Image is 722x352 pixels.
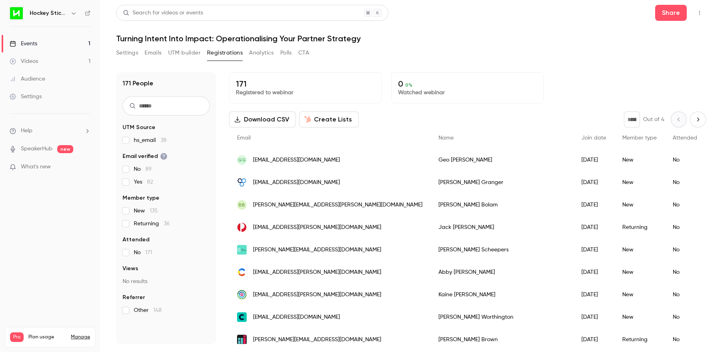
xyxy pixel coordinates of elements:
button: Share [655,5,687,21]
span: Help [21,127,32,135]
span: No [134,249,152,257]
span: [EMAIL_ADDRESS][DOMAIN_NAME] [253,178,340,187]
span: Email verified [123,152,167,160]
span: Attended [673,135,697,141]
div: Events [10,40,37,48]
img: affinda.com [237,335,247,344]
div: New [614,283,665,306]
div: No [665,149,705,171]
span: Plan usage [28,334,66,340]
div: [DATE] [573,239,614,261]
span: 0 % [405,82,412,88]
span: New [134,207,158,215]
img: dotdigital.com [237,290,247,299]
div: [DATE] [573,306,614,328]
a: Manage [71,334,90,340]
span: Member type [622,135,657,141]
span: Referrer [123,293,145,301]
span: GG [238,156,246,164]
button: Download CSV [229,111,296,127]
span: [EMAIL_ADDRESS][DOMAIN_NAME] [253,156,340,164]
div: Jack [PERSON_NAME] [430,216,573,239]
span: Attended [123,236,149,244]
img: convera.com [237,312,247,322]
span: [EMAIL_ADDRESS][PERSON_NAME][DOMAIN_NAME] [253,268,381,277]
div: New [614,306,665,328]
div: Abby [PERSON_NAME] [430,261,573,283]
span: 89 [145,166,152,172]
span: Member type [123,194,159,202]
span: [PERSON_NAME][EMAIL_ADDRESS][DOMAIN_NAME] [253,336,381,344]
span: Join date [581,135,606,141]
div: Search for videos or events [123,9,203,17]
span: [EMAIL_ADDRESS][DOMAIN_NAME] [253,313,340,322]
button: UTM builder [168,47,201,59]
li: help-dropdown-opener [10,127,91,135]
div: [PERSON_NAME] Bolam [430,194,573,216]
span: [PERSON_NAME][EMAIL_ADDRESS][DOMAIN_NAME] [253,246,381,254]
div: No [665,283,705,306]
div: No [665,194,705,216]
div: No [665,306,705,328]
span: 171 [145,250,152,255]
div: Returning [614,328,665,351]
p: Registered to webinar [236,89,375,97]
h6: Hockey Stick Advisory [30,9,67,17]
p: 0 [398,79,537,89]
div: [PERSON_NAME] Scheepers [430,239,573,261]
span: [EMAIL_ADDRESS][PERSON_NAME][DOMAIN_NAME] [253,223,381,232]
img: superconcepts.com.au [237,245,247,255]
span: Name [438,135,454,141]
div: No [665,171,705,194]
div: No [665,261,705,283]
div: [PERSON_NAME] Granger [430,171,573,194]
section: facet-groups [123,123,210,314]
button: Create Lists [299,111,359,127]
span: 148 [153,307,162,313]
span: [PERSON_NAME][EMAIL_ADDRESS][PERSON_NAME][DOMAIN_NAME] [253,201,422,209]
img: contentful.com [237,267,247,277]
span: new [57,145,73,153]
button: Next page [690,111,706,127]
span: Yes [134,178,153,186]
p: 171 [236,79,375,89]
span: 38 [161,138,167,143]
iframe: Noticeable Trigger [81,164,91,171]
span: 82 [147,179,153,185]
button: Analytics [249,47,274,59]
div: Videos [10,57,38,65]
span: hs_email [134,136,167,144]
div: [DATE] [573,283,614,306]
div: No [665,239,705,261]
div: New [614,171,665,194]
div: New [614,261,665,283]
div: Audience [10,75,45,83]
img: Hockey Stick Advisory [10,7,23,20]
h1: Turning Intent Into Impact: Operationalising Your Partner Strategy [116,34,706,43]
div: [DATE] [573,149,614,171]
a: SpeakerHub [21,145,52,153]
div: Geo [PERSON_NAME] [430,149,573,171]
button: Registrations [207,47,243,59]
div: [DATE] [573,171,614,194]
div: Returning [614,216,665,239]
div: New [614,239,665,261]
span: Other [134,306,162,314]
span: Pro [10,332,24,342]
button: CTA [298,47,309,59]
button: Emails [145,47,161,59]
span: BB [239,201,245,208]
div: [DATE] [573,216,614,239]
button: Polls [280,47,292,59]
p: Out of 4 [643,115,664,123]
p: No results [123,277,210,285]
span: No [134,165,152,173]
span: Returning [134,220,170,228]
span: [EMAIL_ADDRESS][PERSON_NAME][DOMAIN_NAME] [253,291,381,299]
span: What's new [21,163,51,171]
div: [DATE] [573,194,614,216]
span: Email [237,135,251,141]
span: Views [123,265,138,273]
div: [PERSON_NAME] Worthington [430,306,573,328]
img: auspost.com.au [237,223,247,232]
